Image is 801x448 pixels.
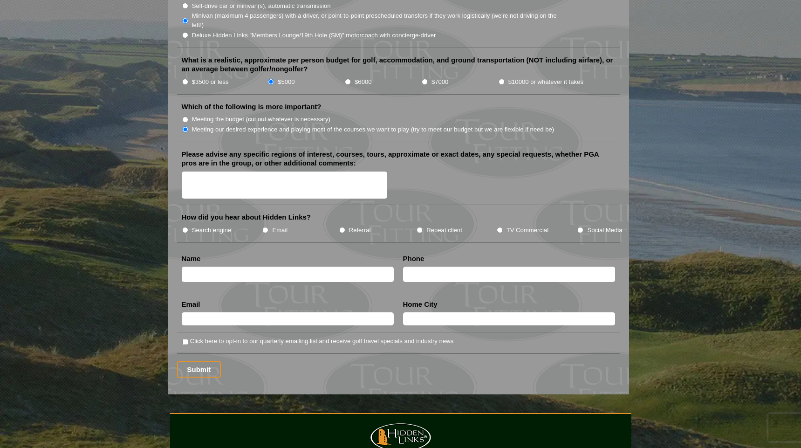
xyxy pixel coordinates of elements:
label: Email [182,300,200,309]
label: Phone [403,254,424,263]
label: Name [182,254,201,263]
label: $7000 [431,77,448,87]
label: Repeat client [426,226,462,235]
label: Which of the following is more important? [182,102,322,111]
label: $3500 or less [192,77,229,87]
label: Deluxe Hidden Links "Members Lounge/19th Hole (SM)" motorcoach with concierge-driver [192,31,436,40]
label: $5000 [278,77,294,87]
label: Meeting our desired experience and playing most of the courses we want to play (try to meet our b... [192,125,555,134]
label: $6000 [355,77,371,87]
label: Self-drive car or minivan(s), automatic transmission [192,1,331,11]
label: How did you hear about Hidden Links? [182,213,311,222]
label: Home City [403,300,438,309]
label: What is a realistic, approximate per person budget for golf, accommodation, and ground transporta... [182,55,615,74]
input: Submit [177,361,221,378]
label: Minivan (maximum 4 passengers) with a driver, or point-to-point prescheduled transfers if they wo... [192,11,567,29]
label: TV Commercial [507,226,548,235]
label: Click here to opt-in to our quarterly emailing list and receive golf travel specials and industry... [190,337,453,346]
label: Meeting the budget (cut out whatever is necessary) [192,115,330,124]
label: Social Media [587,226,622,235]
label: $10000 or whatever it takes [508,77,583,87]
label: Referral [349,226,371,235]
label: Please advise any specific regions of interest, courses, tours, approximate or exact dates, any s... [182,150,615,168]
label: Search engine [192,226,232,235]
label: Email [272,226,288,235]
